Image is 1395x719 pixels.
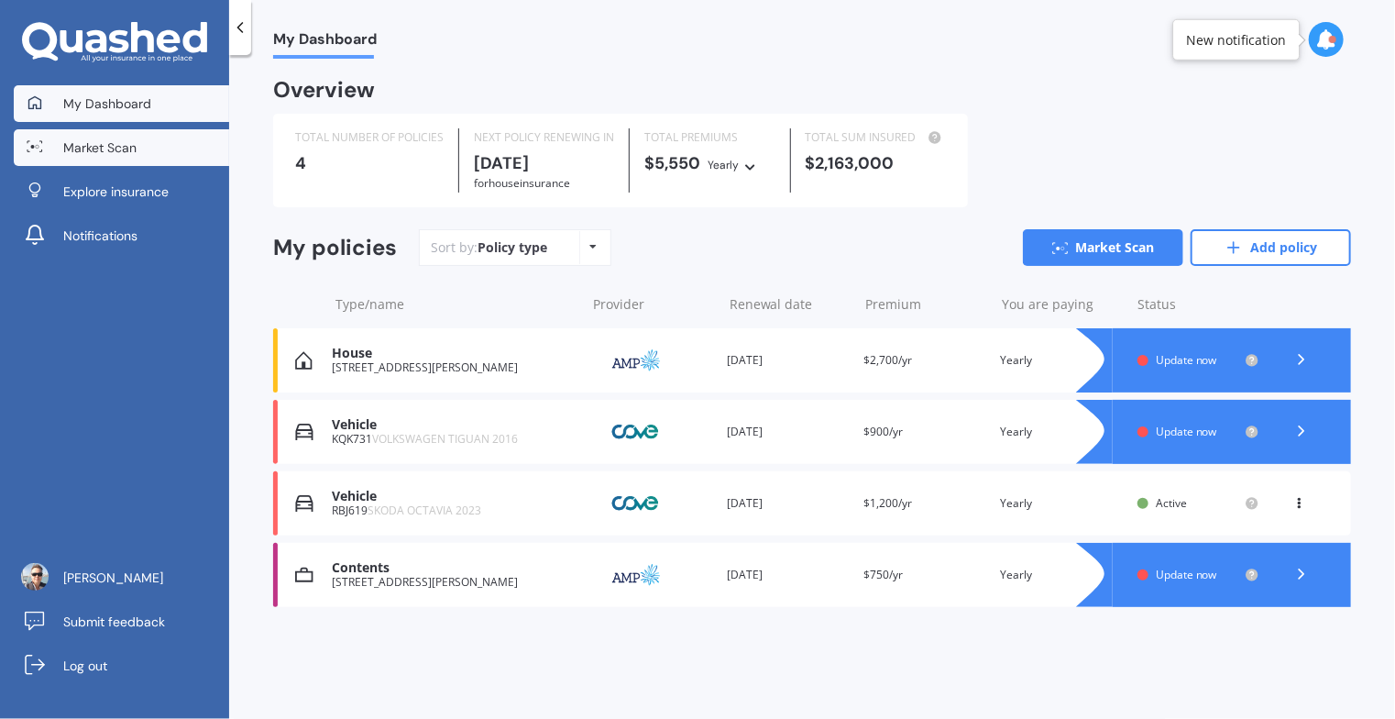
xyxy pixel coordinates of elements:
[295,351,313,370] img: House
[730,295,851,314] div: Renewal date
[63,183,169,201] span: Explore insurance
[332,489,576,504] div: Vehicle
[332,576,576,589] div: [STREET_ADDRESS][PERSON_NAME]
[63,657,107,675] span: Log out
[1002,295,1124,314] div: You are paying
[335,295,578,314] div: Type/name
[14,559,229,596] a: [PERSON_NAME]
[14,129,229,166] a: Market Scan
[727,423,849,441] div: [DATE]
[1023,229,1183,266] a: Market Scan
[864,495,913,511] span: $1,200/yr
[63,94,151,113] span: My Dashboard
[273,235,397,261] div: My policies
[865,295,987,314] div: Premium
[332,361,576,374] div: [STREET_ADDRESS][PERSON_NAME]
[1001,351,1123,370] div: Yearly
[644,128,775,147] div: TOTAL PREMIUMS
[332,433,576,446] div: KQK731
[590,558,682,592] img: AMP
[1156,567,1217,582] span: Update now
[590,343,682,378] img: AMP
[708,156,739,174] div: Yearly
[474,128,614,147] div: NEXT POLICY RENEWING IN
[806,154,946,172] div: $2,163,000
[372,431,518,447] span: VOLKSWAGEN TIGUAN 2016
[332,417,576,433] div: Vehicle
[63,138,137,157] span: Market Scan
[1191,229,1351,266] a: Add policy
[1001,423,1123,441] div: Yearly
[14,603,229,640] a: Submit feedback
[806,128,946,147] div: TOTAL SUM INSURED
[1156,495,1187,511] span: Active
[1156,352,1217,368] span: Update now
[295,566,313,584] img: Contents
[727,494,849,513] div: [DATE]
[14,173,229,210] a: Explore insurance
[1001,566,1123,584] div: Yearly
[273,81,375,99] div: Overview
[590,415,682,449] img: Cove
[727,351,849,370] div: [DATE]
[368,503,481,518] span: SKODA OCTAVIA 2023
[14,217,229,254] a: Notifications
[864,352,913,368] span: $2,700/yr
[1001,494,1123,513] div: Yearly
[474,175,570,191] span: for House insurance
[431,238,547,257] div: Sort by:
[1137,295,1259,314] div: Status
[1156,424,1217,439] span: Update now
[63,227,137,245] span: Notifications
[332,504,576,517] div: RBJ619
[474,152,529,174] b: [DATE]
[864,424,904,439] span: $900/yr
[593,295,715,314] div: Provider
[644,154,775,174] div: $5,550
[332,346,576,361] div: House
[295,128,444,147] div: TOTAL NUMBER OF POLICIES
[14,85,229,122] a: My Dashboard
[21,563,49,591] img: AAcHTtclUvNyp2u0Hiam-fRF7J6y-tGeIq-Sa-fWiwnqEw=s96-c
[864,567,904,582] span: $750/yr
[295,154,444,172] div: 4
[727,566,849,584] div: [DATE]
[332,560,576,576] div: Contents
[295,423,313,441] img: Vehicle
[14,647,229,684] a: Log out
[63,613,165,631] span: Submit feedback
[273,30,377,55] span: My Dashboard
[63,569,163,587] span: [PERSON_NAME]
[295,494,313,513] img: Vehicle
[1186,30,1286,49] div: New notification
[478,238,547,257] div: Policy type
[590,486,682,521] img: Cove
